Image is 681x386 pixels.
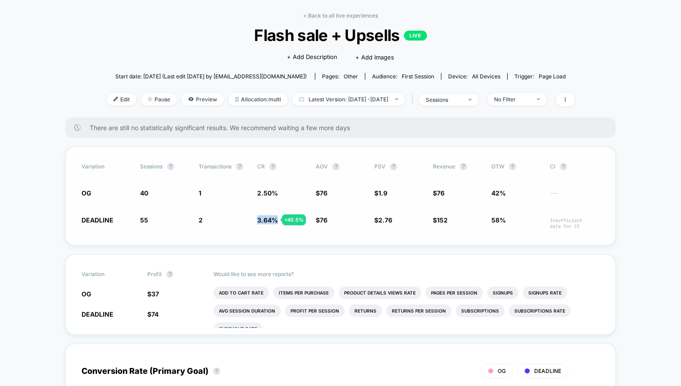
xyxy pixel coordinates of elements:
span: 37 [151,290,159,298]
span: Start date: [DATE] (Last edit [DATE] by [EMAIL_ADDRESS][DOMAIN_NAME]) [115,73,307,80]
span: AOV [316,163,328,170]
p: LIVE [404,31,427,41]
button: ? [166,271,173,278]
span: --- [550,191,599,197]
img: rebalance [235,97,239,102]
img: edit [113,97,118,101]
span: DEADLINE [82,310,113,318]
span: 2.50 % [257,189,278,197]
img: calendar [299,97,304,101]
button: ? [390,163,397,170]
li: Product Details Views Rate [339,286,421,299]
li: Signups [487,286,518,299]
span: 1.9 [378,189,387,197]
li: Add To Cart Rate [213,286,269,299]
span: Revenue [433,163,455,170]
span: 1 [199,189,201,197]
span: $ [374,216,392,224]
span: Insufficient data for CI [550,218,599,229]
span: OG [498,368,506,374]
span: 152 [437,216,448,224]
button: ? [213,368,220,375]
button: ? [460,163,467,170]
span: Latest Version: [DATE] - [DATE] [292,93,405,105]
span: CR [257,163,265,170]
span: $ [147,290,159,298]
button: ? [560,163,567,170]
span: Pause [141,93,177,105]
li: Subscriptions [456,304,504,317]
span: 2 [199,216,203,224]
span: Transactions [199,163,232,170]
span: Profit [147,271,162,277]
span: 55 [140,216,148,224]
img: end [537,98,540,100]
button: ? [509,163,516,170]
span: OTW [491,163,541,170]
a: < Back to all live experiences [303,12,378,19]
span: 58% [491,216,506,224]
span: 42% [491,189,506,197]
span: Variation [82,271,131,278]
span: PSV [374,163,386,170]
p: Would like to see more reports? [213,271,600,277]
div: Pages: [322,73,358,80]
span: Sessions [140,163,163,170]
span: OG [82,290,91,298]
span: DEADLINE [534,368,561,374]
span: all devices [472,73,500,80]
li: Pages Per Session [426,286,483,299]
button: ? [332,163,340,170]
span: + Add Description [287,53,337,62]
span: OG [82,189,91,197]
span: $ [316,216,327,224]
li: Signups Rate [523,286,567,299]
div: sessions [426,96,462,103]
li: Returns [349,304,382,317]
span: Variation [82,163,131,170]
span: Flash sale + Upsells [130,26,551,45]
span: 74 [151,310,159,318]
img: end [148,97,152,101]
span: $ [433,216,448,224]
span: DEADLINE [82,216,113,224]
div: No Filter [494,96,530,103]
span: Allocation: multi [228,93,288,105]
span: 2.76 [378,216,392,224]
span: $ [433,189,445,197]
button: ? [236,163,243,170]
li: Checkout Rate [213,322,263,335]
button: ? [167,163,174,170]
span: Edit [107,93,136,105]
button: ? [269,163,277,170]
span: 40 [140,189,148,197]
span: First Session [402,73,434,80]
span: + Add Images [355,54,394,61]
li: Returns Per Session [386,304,451,317]
span: $ [147,310,159,318]
span: Page Load [539,73,566,80]
img: end [468,99,472,100]
span: 3.64 % [257,216,278,224]
div: + 45.5 % [282,214,306,225]
li: Profit Per Session [285,304,345,317]
div: Trigger: [514,73,566,80]
img: end [395,98,398,100]
span: CI [550,163,599,170]
li: Subscriptions Rate [509,304,571,317]
span: 76 [437,189,445,197]
span: $ [374,189,387,197]
span: There are still no statistically significant results. We recommend waiting a few more days [90,124,598,132]
span: 76 [320,189,327,197]
span: $ [316,189,327,197]
div: Audience: [372,73,434,80]
li: Avg Session Duration [213,304,281,317]
span: Preview [182,93,224,105]
span: other [344,73,358,80]
span: 76 [320,216,327,224]
span: Device: [441,73,507,80]
span: | [409,93,419,106]
li: Items Per Purchase [273,286,334,299]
